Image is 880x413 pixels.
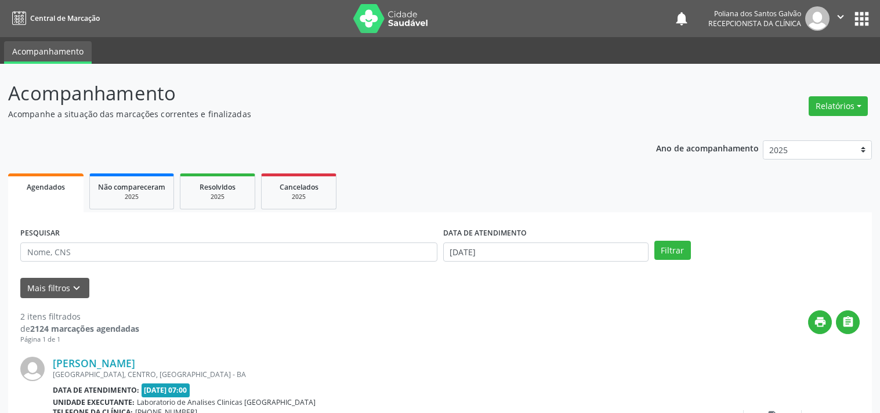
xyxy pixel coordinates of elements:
button: Mais filtroskeyboard_arrow_down [20,278,89,298]
span: Agendados [27,182,65,192]
input: Selecione um intervalo [443,242,649,262]
button: Filtrar [654,241,691,260]
img: img [805,6,830,31]
input: Nome, CNS [20,242,437,262]
span: Recepcionista da clínica [708,19,801,28]
b: Unidade executante: [53,397,135,407]
span: [DATE] 07:00 [142,383,190,397]
span: Não compareceram [98,182,165,192]
button: apps [852,9,872,29]
label: PESQUISAR [20,224,60,242]
i:  [834,10,847,23]
div: [GEOGRAPHIC_DATA], CENTRO, [GEOGRAPHIC_DATA] - BA [53,369,686,379]
a: Central de Marcação [8,9,100,28]
img: img [20,357,45,381]
p: Acompanhamento [8,79,613,108]
i: keyboard_arrow_down [70,282,83,295]
button: print [808,310,832,334]
i: print [814,316,827,328]
label: DATA DE ATENDIMENTO [443,224,527,242]
div: 2 itens filtrados [20,310,139,323]
i:  [842,316,854,328]
div: 2025 [270,193,328,201]
button: notifications [673,10,690,27]
b: Data de atendimento: [53,385,139,395]
p: Acompanhe a situação das marcações correntes e finalizadas [8,108,613,120]
span: Resolvidos [200,182,236,192]
p: Ano de acompanhamento [656,140,759,155]
a: [PERSON_NAME] [53,357,135,369]
div: 2025 [98,193,165,201]
button:  [836,310,860,334]
div: de [20,323,139,335]
strong: 2124 marcações agendadas [30,323,139,334]
span: Central de Marcação [30,13,100,23]
div: Poliana dos Santos Galvão [708,9,801,19]
a: Acompanhamento [4,41,92,64]
div: Página 1 de 1 [20,335,139,345]
span: Cancelados [280,182,318,192]
button:  [830,6,852,31]
div: 2025 [189,193,247,201]
span: Laboratorio de Analises Clinicas [GEOGRAPHIC_DATA] [137,397,316,407]
button: Relatórios [809,96,868,116]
